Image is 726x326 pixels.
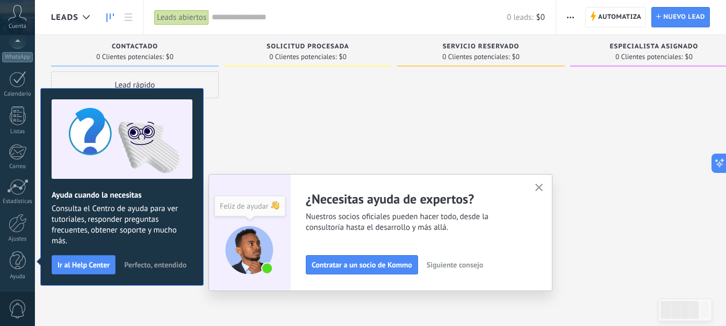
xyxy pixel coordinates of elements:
span: 0 Clientes potenciales: [269,54,336,60]
div: Leads abiertos [154,10,209,25]
span: Nuestros socios oficiales pueden hacer todo, desde la consultoría hasta el desarrollo y más allá. [306,212,522,233]
span: 0 Clientes potenciales: [96,54,163,60]
span: Contactado [112,43,158,50]
a: Automatiza [585,7,646,27]
span: $0 [339,54,347,60]
span: Nuevo lead [663,8,705,27]
span: Solicitud procesada [267,43,349,50]
span: $0 [166,54,174,60]
div: Estadísticas [2,198,33,205]
div: Lead rápido [51,71,219,98]
span: Cuenta [9,23,26,30]
a: Nuevo lead [651,7,710,27]
span: Ir al Help Center [57,261,110,269]
button: Ir al Help Center [52,255,116,274]
span: Siguiente consejo [427,261,483,269]
div: Contactado [56,43,213,52]
div: WhatsApp [2,52,33,62]
span: Contratar a un socio de Kommo [312,261,412,269]
div: Ajustes [2,236,33,243]
button: Más [563,7,578,27]
button: Siguiente consejo [422,257,488,273]
a: Lista [119,7,138,28]
div: Servicio reservado [402,43,559,52]
a: Leads [101,7,119,28]
span: $0 [512,54,520,60]
div: Calendario [2,91,33,98]
h2: ¿Necesitas ayuda de expertos? [306,191,522,207]
h2: Ayuda cuando la necesitas [52,190,192,200]
span: $0 [536,12,545,23]
div: Correo [2,163,33,170]
span: 0 Clientes potenciales: [615,54,682,60]
span: 0 leads: [507,12,533,23]
span: Especialista asignado [610,43,698,50]
span: $0 [685,54,693,60]
span: Automatiza [598,8,642,27]
div: Listas [2,128,33,135]
div: Ayuda [2,273,33,280]
span: 0 Clientes potenciales: [442,54,509,60]
button: Contratar a un socio de Kommo [306,255,418,274]
span: Consulta el Centro de ayuda para ver tutoriales, responder preguntas frecuentes, obtener soporte ... [52,204,192,247]
button: Perfecto, entendido [119,257,191,273]
span: Servicio reservado [443,43,520,50]
div: Solicitud procesada [229,43,386,52]
span: Leads [51,12,78,23]
span: Perfecto, entendido [124,261,186,269]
